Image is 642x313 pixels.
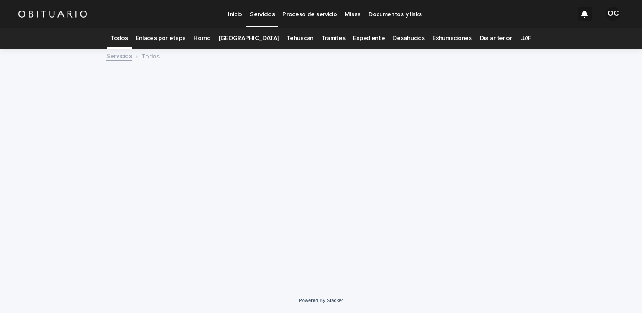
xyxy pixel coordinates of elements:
a: [GEOGRAPHIC_DATA] [219,28,279,49]
a: Día anterior [480,28,512,49]
p: Todos [142,51,160,61]
a: UAF [520,28,531,49]
a: Exhumaciones [432,28,471,49]
a: Tehuacán [286,28,314,49]
img: HUM7g2VNRLqGMmR9WVqf [18,5,88,23]
a: Desahucios [392,28,424,49]
a: Powered By Stacker [299,298,343,303]
a: Todos [111,28,128,49]
a: Expediente [353,28,385,49]
a: Enlaces por etapa [136,28,186,49]
a: Trámites [321,28,346,49]
div: OC [606,7,620,21]
a: Servicios [106,50,132,61]
a: Horno [193,28,210,49]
